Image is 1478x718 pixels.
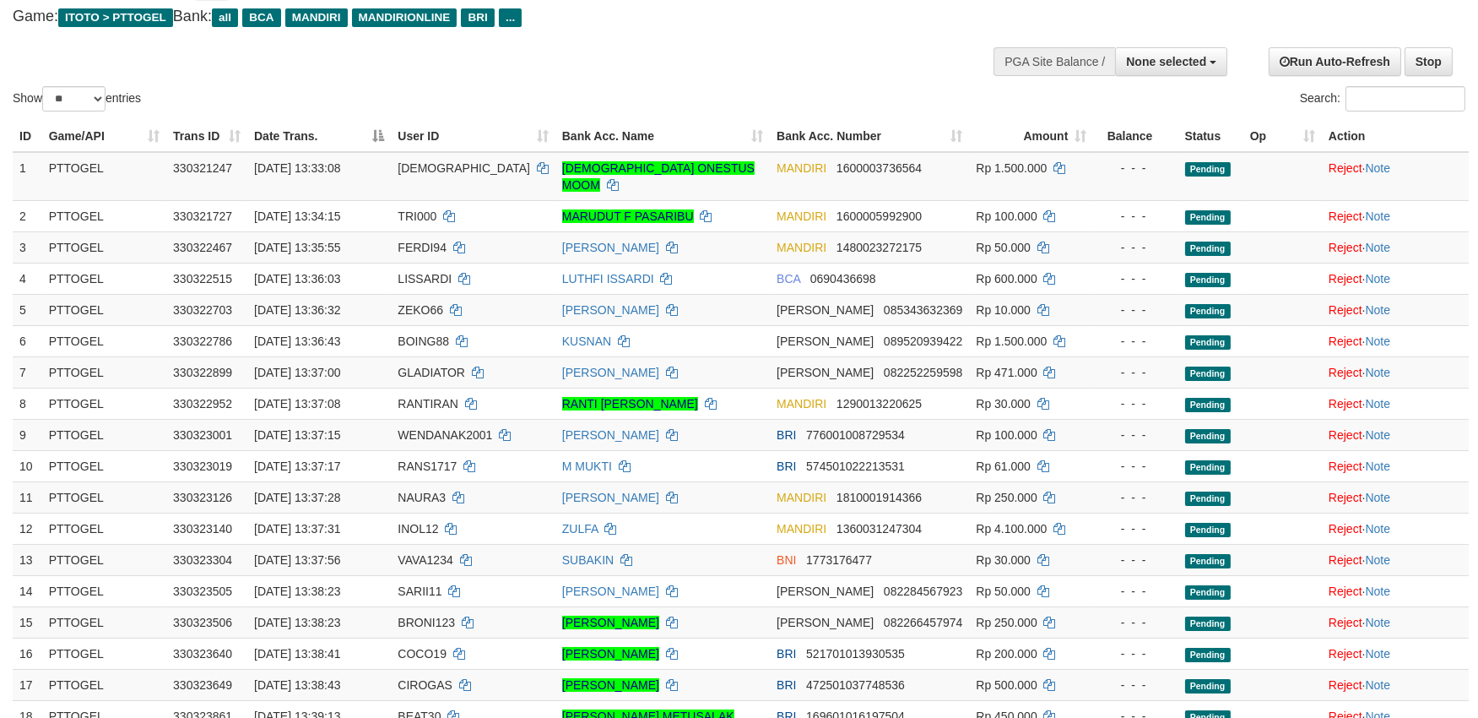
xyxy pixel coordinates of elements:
[398,428,492,442] span: WENDANAK2001
[254,209,340,223] span: [DATE] 13:34:15
[1185,679,1231,694] span: Pending
[1366,428,1391,442] a: Note
[1329,303,1362,317] a: Reject
[1329,241,1362,254] a: Reject
[13,575,42,606] td: 14
[976,522,1047,536] span: Rp 4.100.000
[1322,638,1469,669] td: ·
[836,209,922,223] span: Copy 1600005992900 to clipboard
[1100,364,1171,381] div: - - -
[1185,492,1231,506] span: Pending
[777,303,874,317] span: [PERSON_NAME]
[242,8,280,27] span: BCA
[1322,450,1469,481] td: ·
[969,121,1093,152] th: Amount: activate to sort column ascending
[254,647,340,661] span: [DATE] 13:38:41
[1366,616,1391,629] a: Note
[398,303,443,317] span: ZEKO66
[173,647,232,661] span: 330323640
[42,86,106,112] select: Showentries
[1100,208,1171,225] div: - - -
[1366,585,1391,598] a: Note
[1329,272,1362,286] a: Reject
[777,272,800,286] span: BCA
[1329,585,1362,598] a: Reject
[42,200,166,231] td: PTTOGEL
[1185,273,1231,287] span: Pending
[285,8,348,27] span: MANDIRI
[777,161,826,175] span: MANDIRI
[806,553,872,567] span: Copy 1773176477 to clipboard
[1185,304,1231,318] span: Pending
[1366,522,1391,536] a: Note
[562,647,659,661] a: [PERSON_NAME]
[173,585,232,598] span: 330323505
[1329,678,1362,692] a: Reject
[173,272,232,286] span: 330322515
[1329,491,1362,504] a: Reject
[1322,121,1469,152] th: Action
[777,366,874,379] span: [PERSON_NAME]
[562,491,659,504] a: [PERSON_NAME]
[1093,121,1178,152] th: Balance
[976,491,1037,504] span: Rp 250.000
[555,121,770,152] th: Bank Acc. Name: activate to sort column ascending
[398,460,457,473] span: RANS1717
[254,428,340,442] span: [DATE] 13:37:15
[1185,162,1231,177] span: Pending
[254,366,340,379] span: [DATE] 13:37:00
[777,241,826,254] span: MANDIRI
[976,272,1037,286] span: Rp 600.000
[1185,335,1231,350] span: Pending
[976,303,1031,317] span: Rp 10.000
[1100,645,1171,662] div: - - -
[777,616,874,629] span: [PERSON_NAME]
[13,86,141,112] label: Show entries
[1322,544,1469,575] td: ·
[1366,678,1391,692] a: Note
[352,8,457,27] span: MANDIRIONLINE
[806,460,905,473] span: Copy 574501022213531 to clipboard
[1185,367,1231,381] span: Pending
[1126,55,1206,68] span: None selected
[777,209,826,223] span: MANDIRI
[398,585,441,598] span: SARII11
[42,481,166,513] td: PTTOGEL
[173,209,232,223] span: 330321727
[13,544,42,575] td: 13
[1322,200,1469,231] td: ·
[1100,302,1171,318] div: - - -
[777,397,826,411] span: MANDIRI
[398,678,452,692] span: CIROGAS
[461,8,494,27] span: BRI
[1269,47,1401,76] a: Run Auto-Refresh
[1329,209,1362,223] a: Reject
[562,678,659,692] a: [PERSON_NAME]
[1115,47,1227,76] button: None selected
[391,121,555,152] th: User ID: activate to sort column ascending
[1366,366,1391,379] a: Note
[806,678,905,692] span: Copy 472501037748536 to clipboard
[254,585,340,598] span: [DATE] 13:38:23
[1329,161,1362,175] a: Reject
[254,491,340,504] span: [DATE] 13:37:28
[173,553,232,567] span: 330323304
[976,585,1031,598] span: Rp 50.000
[562,616,659,629] a: [PERSON_NAME]
[42,419,166,450] td: PTTOGEL
[254,272,340,286] span: [DATE] 13:36:03
[42,263,166,294] td: PTTOGEL
[976,428,1037,442] span: Rp 100.000
[1366,460,1391,473] a: Note
[173,366,232,379] span: 330322899
[562,460,612,473] a: M MUKTI
[1100,333,1171,350] div: - - -
[13,638,42,669] td: 16
[13,200,42,231] td: 2
[976,553,1031,567] span: Rp 30.000
[13,513,42,544] td: 12
[1329,366,1362,379] a: Reject
[1366,241,1391,254] a: Note
[1329,647,1362,661] a: Reject
[212,8,238,27] span: all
